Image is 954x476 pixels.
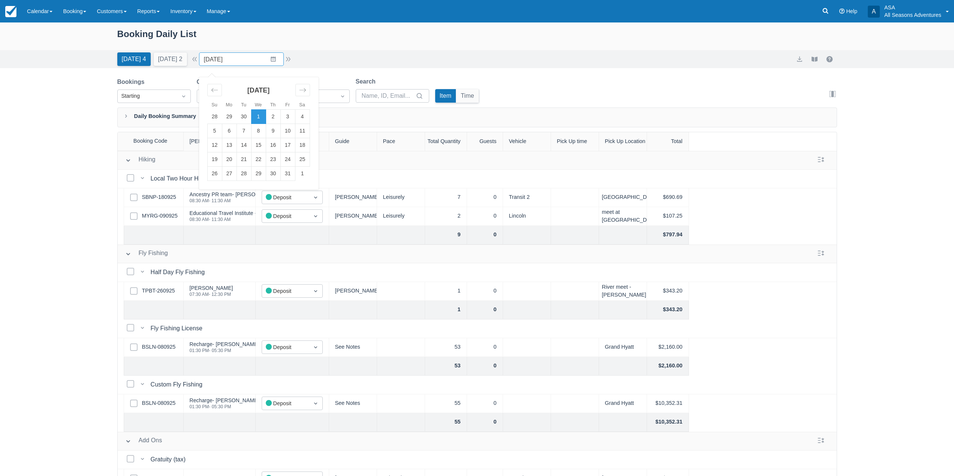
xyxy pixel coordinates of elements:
div: See Notes [329,394,377,413]
div: Leisurely [377,188,425,207]
div: 0 [467,357,503,376]
td: Saturday, October 18, 2025 [295,138,310,152]
div: Calendar [199,77,318,190]
div: $10,352.31 [647,413,689,432]
a: BSLN-080925 [142,399,176,407]
div: Lincoln [503,207,551,226]
div: See Notes [329,338,377,357]
div: Ancestry PR team- [PERSON_NAME] [190,192,279,197]
div: Starting [121,92,173,100]
div: 7 [425,188,467,207]
div: Move forward to switch to the next month. [295,84,310,96]
td: Thursday, October 30, 2025 [266,167,280,181]
small: Sa [299,102,305,107]
button: export [795,55,804,64]
label: Search [356,77,379,86]
span: Help [846,8,857,14]
div: Guide [329,132,377,151]
td: Tuesday, October 28, 2025 [237,167,251,181]
div: Recharge- [PERSON_NAME] [190,398,259,403]
a: SBNP-180925 [142,193,176,201]
div: Pace [377,132,425,151]
button: Fly Fishing [122,247,171,261]
div: Deposit [266,287,305,295]
p: ASA [884,4,941,11]
div: [PERSON_NAME] [190,285,233,291]
div: [PERSON_NAME] [184,132,256,151]
div: 01:30 PM - 05:30 PM [190,348,259,353]
div: Recharge- [PERSON_NAME] [190,342,259,347]
td: Wednesday, October 29, 2025 [251,167,266,181]
button: [DATE] 2 [154,52,187,66]
strong: [DATE] [247,87,270,94]
div: River meet - [PERSON_NAME] [599,282,647,301]
div: 08:30 AM - 11:30 AM [190,217,316,222]
td: Selected. Wednesday, October 1, 2025 [251,110,266,124]
label: Category [197,78,226,87]
td: Sunday, October 5, 2025 [207,124,222,138]
td: Saturday, November 1, 2025 [295,167,310,181]
div: Fly Fishing License [151,324,205,333]
td: Sunday, October 26, 2025 [207,167,222,181]
span: Dropdown icon [339,93,346,100]
small: We [255,102,262,107]
div: Pick Up Location [599,132,647,151]
td: Monday, October 6, 2025 [222,124,237,138]
a: BSLN-080925 [142,343,176,351]
div: 55 [425,413,467,432]
td: Tuesday, September 30, 2025 [237,110,251,124]
td: Sunday, October 19, 2025 [207,152,222,167]
td: Friday, October 3, 2025 [280,110,295,124]
label: Bookings [117,78,148,87]
div: 0 [467,301,503,319]
div: $343.20 [647,301,689,319]
span: Dropdown icon [312,343,319,351]
div: Deposit [266,193,305,202]
div: $107.25 [647,207,689,226]
input: Name, ID, Email... [362,89,414,103]
div: 0 [467,188,503,207]
div: $2,160.00 [647,338,689,357]
div: Custom Fly Fishing [151,380,205,389]
small: Th [270,102,276,107]
div: Half Day Fly Fishing [151,268,208,277]
td: Thursday, October 23, 2025 [266,152,280,167]
td: Monday, September 29, 2025 [222,110,237,124]
span: Dropdown icon [312,212,319,220]
p: All Seasons Adventures [884,11,941,19]
div: [PERSON_NAME] [329,207,377,226]
div: Daily Booking Summary [117,107,837,127]
td: Monday, October 13, 2025 [222,138,237,152]
span: Dropdown icon [312,194,319,201]
td: Tuesday, October 14, 2025 [237,138,251,152]
div: 2 [425,207,467,226]
div: 0 [467,207,503,226]
small: Fr [285,102,290,107]
span: Dropdown icon [312,400,319,407]
div: 0 [467,226,503,245]
div: $2,160.00 [647,357,689,376]
input: Date [199,52,284,66]
div: 55 [425,394,467,413]
td: Wednesday, October 22, 2025 [251,152,266,167]
td: Friday, October 24, 2025 [280,152,295,167]
div: 01:30 PM - 05:30 PM [190,404,259,409]
div: [PERSON_NAME] [329,282,377,301]
td: Tuesday, October 21, 2025 [237,152,251,167]
div: 1 [425,301,467,319]
div: Grand Hyatt [599,394,647,413]
div: Booking Daily List [117,27,837,49]
div: Move backward to switch to the previous month. [207,84,222,96]
button: Hiking [122,154,159,167]
img: checkfront-main-nav-mini-logo.png [5,6,16,17]
div: 53 [425,357,467,376]
div: Deposit [266,399,305,408]
div: Leisurely [377,207,425,226]
td: Thursday, October 9, 2025 [266,124,280,138]
div: [PERSON_NAME], [PERSON_NAME] [329,188,377,207]
div: 1 [425,282,467,301]
div: Transit 2 [503,188,551,207]
td: Saturday, October 11, 2025 [295,124,310,138]
div: 9 [425,226,467,245]
td: Sunday, October 12, 2025 [207,138,222,152]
